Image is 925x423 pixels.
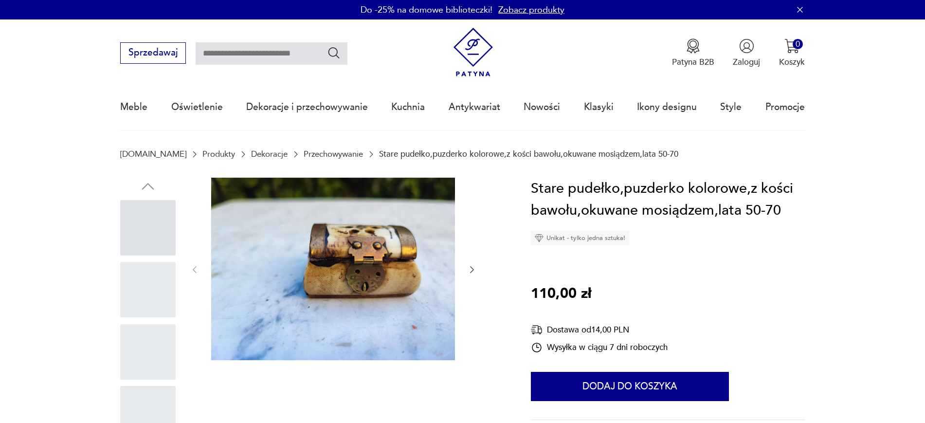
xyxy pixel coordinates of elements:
a: Kuchnia [391,85,425,129]
p: Stare pudełko,puzderko kolorowe,z kości bawołu,okuwane mosiądzem,lata 50-70 [379,149,678,159]
p: Do -25% na domowe biblioteczki! [361,4,492,16]
p: Patyna B2B [672,56,714,68]
a: Dekoracje [251,149,288,159]
a: [DOMAIN_NAME] [120,149,186,159]
a: Ikony designu [637,85,697,129]
a: Sprzedawaj [120,50,186,57]
a: Style [720,85,742,129]
a: Meble [120,85,147,129]
a: Klasyki [584,85,614,129]
div: 0 [793,39,803,49]
a: Nowości [524,85,560,129]
button: Sprzedawaj [120,42,186,64]
button: Szukaj [327,46,341,60]
div: Unikat - tylko jedna sztuka! [531,231,629,245]
a: Promocje [765,85,805,129]
div: Dostawa od 14,00 PLN [531,324,668,336]
p: 110,00 zł [531,283,591,305]
a: Produkty [202,149,235,159]
a: Oświetlenie [171,85,223,129]
img: Ikona dostawy [531,324,543,336]
a: Dekoracje i przechowywanie [246,85,368,129]
div: Wysyłka w ciągu 7 dni roboczych [531,342,668,353]
img: Patyna - sklep z meblami i dekoracjami vintage [449,28,498,77]
button: 0Koszyk [779,38,805,68]
img: Ikona koszyka [784,38,799,54]
p: Koszyk [779,56,805,68]
p: Zaloguj [733,56,760,68]
a: Antykwariat [449,85,500,129]
a: Ikona medaluPatyna B2B [672,38,714,68]
button: Zaloguj [733,38,760,68]
img: Ikonka użytkownika [739,38,754,54]
button: Dodaj do koszyka [531,372,729,401]
img: Zdjęcie produktu Stare pudełko,puzderko kolorowe,z kości bawołu,okuwane mosiądzem,lata 50-70 [211,178,455,361]
img: Ikona medalu [686,38,701,54]
a: Zobacz produkty [498,4,564,16]
button: Patyna B2B [672,38,714,68]
h1: Stare pudełko,puzderko kolorowe,z kości bawołu,okuwane mosiądzem,lata 50-70 [531,178,805,222]
a: Przechowywanie [304,149,363,159]
img: Ikona diamentu [535,234,544,242]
